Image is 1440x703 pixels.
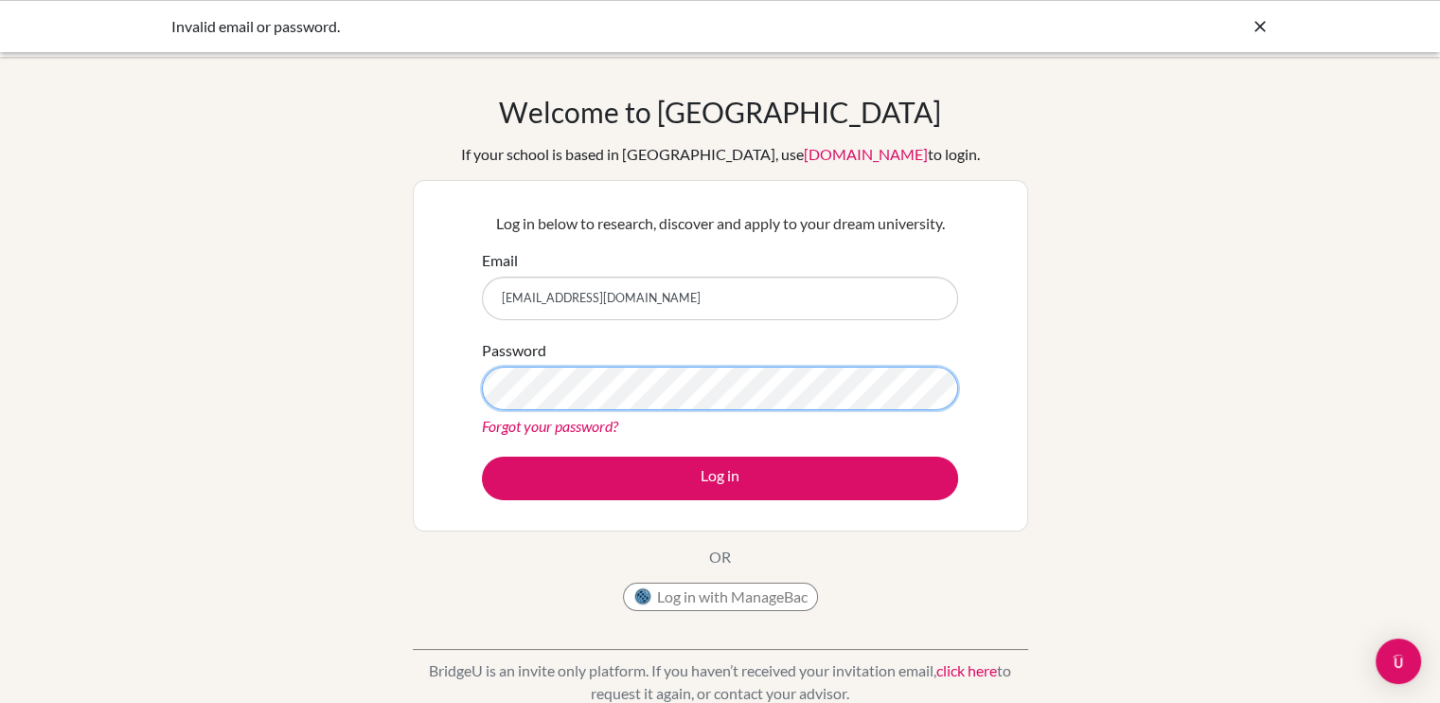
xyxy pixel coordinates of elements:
a: [DOMAIN_NAME] [804,145,928,163]
p: OR [709,546,731,568]
label: Password [482,339,546,362]
a: Forgot your password? [482,417,618,435]
div: Invalid email or password. [171,15,986,38]
a: click here [936,661,997,679]
div: If your school is based in [GEOGRAPHIC_DATA], use to login. [461,143,980,166]
button: Log in [482,457,958,500]
div: Open Intercom Messenger [1376,639,1421,684]
button: Log in with ManageBac [623,583,818,611]
label: Email [482,249,518,272]
h1: Welcome to [GEOGRAPHIC_DATA] [499,95,941,129]
p: Log in below to research, discover and apply to your dream university. [482,212,958,235]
